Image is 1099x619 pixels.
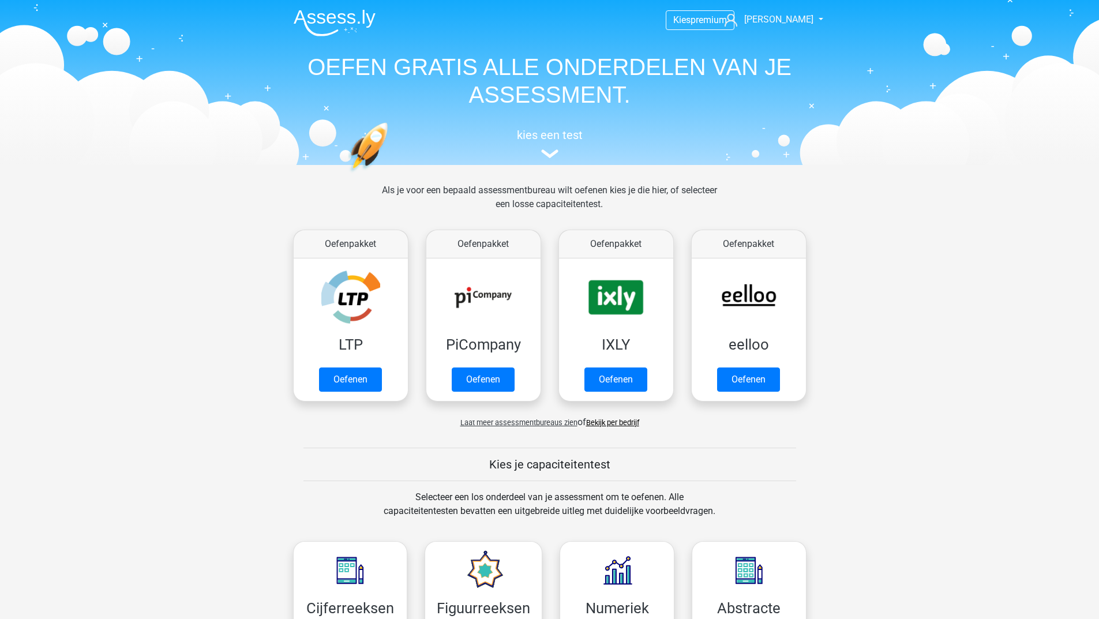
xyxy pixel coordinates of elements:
span: Kies [673,14,691,25]
span: premium [691,14,727,25]
img: assessment [541,149,558,158]
h5: kies een test [284,128,815,142]
div: Als je voor een bepaald assessmentbureau wilt oefenen kies je die hier, of selecteer een losse ca... [373,183,726,225]
span: Laat meer assessmentbureaus zien [460,418,577,427]
img: Assessly [294,9,376,36]
a: Bekijk per bedrijf [586,418,639,427]
h1: OEFEN GRATIS ALLE ONDERDELEN VAN JE ASSESSMENT. [284,53,815,108]
a: Oefenen [717,367,780,392]
div: of [284,406,815,429]
a: Oefenen [319,367,382,392]
a: Oefenen [452,367,515,392]
a: Kiespremium [666,12,734,28]
a: [PERSON_NAME] [720,13,815,27]
img: oefenen [348,122,433,227]
h5: Kies je capaciteitentest [303,457,796,471]
a: kies een test [284,128,815,159]
a: Oefenen [584,367,647,392]
div: Selecteer een los onderdeel van je assessment om te oefenen. Alle capaciteitentesten bevatten een... [373,490,726,532]
span: [PERSON_NAME] [744,14,813,25]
